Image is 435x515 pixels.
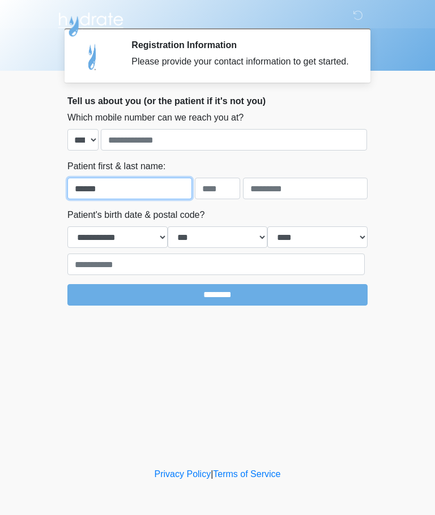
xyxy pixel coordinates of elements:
[67,111,244,125] label: Which mobile number can we reach you at?
[131,55,351,68] div: Please provide your contact information to get started.
[67,96,368,106] h2: Tell us about you (or the patient if it's not you)
[67,160,165,173] label: Patient first & last name:
[67,208,204,222] label: Patient's birth date & postal code?
[211,469,213,479] a: |
[56,8,125,37] img: Hydrate IV Bar - Arcadia Logo
[213,469,280,479] a: Terms of Service
[76,40,110,74] img: Agent Avatar
[155,469,211,479] a: Privacy Policy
